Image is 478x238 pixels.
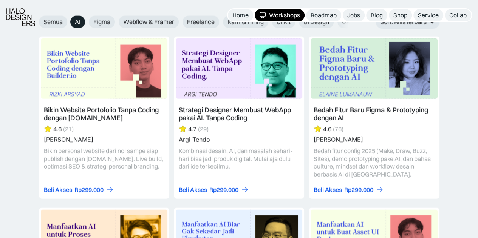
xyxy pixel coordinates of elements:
[228,9,253,21] a: Home
[418,11,439,19] div: Service
[255,9,305,21] a: Workshops
[44,186,72,194] div: Beli Akses
[187,18,215,26] span: Freelance
[123,18,174,26] span: Webflow & Framer
[43,18,63,26] span: Semua
[74,186,104,194] div: Rp299.000
[389,9,412,21] a: Shop
[75,18,80,26] span: AI
[343,9,365,21] a: Jobs
[449,11,467,19] div: Collab
[366,9,387,21] a: Blog
[269,11,300,19] div: Workshops
[347,11,360,19] div: Jobs
[93,18,110,26] span: Figma
[179,186,207,194] div: Beli Akses
[311,11,337,19] div: Roadmap
[314,186,384,194] a: Beli AksesRp299.000
[393,11,407,19] div: Shop
[445,9,471,21] a: Collab
[39,16,353,28] form: Email Form
[413,9,443,21] a: Service
[371,11,383,19] div: Blog
[314,186,342,194] div: Beli Akses
[344,186,373,194] div: Rp299.000
[44,186,114,194] a: Beli AksesRp299.000
[232,11,249,19] div: Home
[227,18,264,26] span: Karir & Hiring
[209,186,238,194] div: Rp299.000
[306,9,341,21] a: Roadmap
[179,186,249,194] a: Beli AksesRp299.000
